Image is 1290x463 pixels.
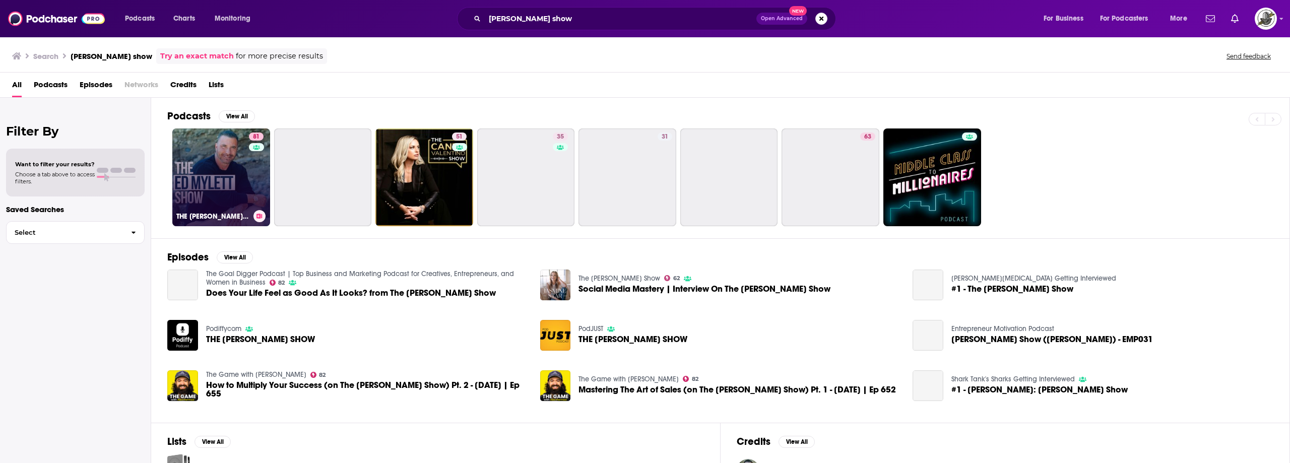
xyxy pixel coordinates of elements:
a: 51 [375,128,473,226]
span: 82 [319,373,326,377]
h2: Lists [167,435,186,448]
span: 81 [253,132,260,142]
a: Show notifications dropdown [1227,10,1243,27]
span: #1 - The [PERSON_NAME] Show [951,285,1073,293]
a: How to Multiply Your Success (on The Ed Mylett Show) Pt. 2 - Oct. ‘23 | Ep 655 [206,381,528,398]
span: 35 [557,132,564,142]
a: 35 [477,128,575,226]
h3: THE [PERSON_NAME] SHOW [176,212,249,221]
span: 62 [673,276,680,281]
a: Credits [170,77,197,97]
a: CreditsView All [737,435,815,448]
span: 63 [864,132,871,142]
a: 62 [664,275,680,281]
img: Mastering The Art of Sales (on The Ed Mylett Show) Pt. 1 - Oct. ‘23 | Ep 652 [540,370,571,401]
a: The Jasmine Star Show [578,274,660,283]
a: 81THE [PERSON_NAME] SHOW [172,128,270,226]
img: Social Media Mastery | Interview On The Ed Mylett Show [540,270,571,300]
button: open menu [1163,11,1200,27]
h3: [PERSON_NAME] show [71,51,152,61]
button: Open AdvancedNew [756,13,807,25]
span: Social Media Mastery | Interview On The [PERSON_NAME] Show [578,285,830,293]
button: open menu [1093,11,1163,27]
span: THE [PERSON_NAME] SHOW [206,335,315,344]
img: THE ED MYLETT SHOW [540,320,571,351]
a: Does Your Life Feel as Good As It Looks? from The Ed Mylett Show [206,289,496,297]
span: Open Advanced [761,16,803,21]
a: Entrepreneur Motivation Podcast [951,324,1054,333]
span: [PERSON_NAME] Show ([PERSON_NAME]) - EMP031 [951,335,1153,344]
span: For Business [1044,12,1083,26]
a: Ed Mylett Show (Ed Mylett) - EMP031 [951,335,1153,344]
button: open menu [208,11,264,27]
a: Shark Tank's Sharks Getting Interviewed [951,375,1075,383]
a: THE ED MYLETT SHOW [206,335,315,344]
a: The Game with Alex Hormozi [206,370,306,379]
span: 51 [456,132,463,142]
h3: Search [33,51,58,61]
a: 81 [249,133,264,141]
a: PodJUST [578,324,603,333]
a: Podiffycom [206,324,241,333]
button: Select [6,221,145,244]
a: EpisodesView All [167,251,253,263]
span: Mastering The Art of Sales (on The [PERSON_NAME] Show) Pt. 1 - [DATE] | Ep 652 [578,385,896,394]
span: New [789,6,807,16]
button: open menu [1037,11,1096,27]
a: Dr. Daniel Amen Getting Interviewed [951,274,1116,283]
span: Want to filter your results? [15,161,95,168]
span: Does Your Life Feel as Good As It Looks? from The [PERSON_NAME] Show [206,289,496,297]
a: 31 [578,128,676,226]
a: Episodes [80,77,112,97]
a: The Game with Alex Hormozi [578,375,679,383]
span: #1 - [PERSON_NAME]: [PERSON_NAME] Show [951,385,1128,394]
a: #1 - Daymond John: Ed Mylett Show [913,370,943,401]
span: Select [7,229,123,236]
img: How to Multiply Your Success (on The Ed Mylett Show) Pt. 2 - Oct. ‘23 | Ep 655 [167,370,198,401]
a: Lists [209,77,224,97]
span: Logged in as PodProMaxBooking [1255,8,1277,30]
a: PodcastsView All [167,110,255,122]
span: How to Multiply Your Success (on The [PERSON_NAME] Show) Pt. 2 - [DATE] | Ep 655 [206,381,528,398]
span: 82 [278,281,285,285]
span: Networks [124,77,158,97]
a: The Goal Digger Podcast | Top Business and Marketing Podcast for Creatives, Entrepreneurs, and Wo... [206,270,514,287]
input: Search podcasts, credits, & more... [485,11,756,27]
a: 63 [782,128,879,226]
div: Search podcasts, credits, & more... [467,7,846,30]
img: THE ED MYLETT SHOW [167,320,198,351]
h2: Credits [737,435,770,448]
span: Monitoring [215,12,250,26]
a: #1 - The Ed Mylett Show [913,270,943,300]
button: open menu [118,11,168,27]
a: Try an exact match [160,50,234,62]
p: Saved Searches [6,205,145,214]
a: 35 [553,133,568,141]
a: ListsView All [167,435,231,448]
h2: Filter By [6,124,145,139]
span: 31 [662,132,668,142]
a: 82 [310,372,326,378]
a: Social Media Mastery | Interview On The Ed Mylett Show [578,285,830,293]
img: Podchaser - Follow, Share and Rate Podcasts [8,9,105,28]
h2: Podcasts [167,110,211,122]
a: All [12,77,22,97]
span: More [1170,12,1187,26]
a: Podcasts [34,77,68,97]
span: Charts [173,12,195,26]
span: Choose a tab above to access filters. [15,171,95,185]
span: 82 [692,377,698,381]
button: View All [195,436,231,448]
a: Mastering The Art of Sales (on The Ed Mylett Show) Pt. 1 - Oct. ‘23 | Ep 652 [578,385,896,394]
a: #1 - The Ed Mylett Show [951,285,1073,293]
button: View All [217,251,253,263]
span: THE [PERSON_NAME] SHOW [578,335,687,344]
a: Show notifications dropdown [1202,10,1219,27]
